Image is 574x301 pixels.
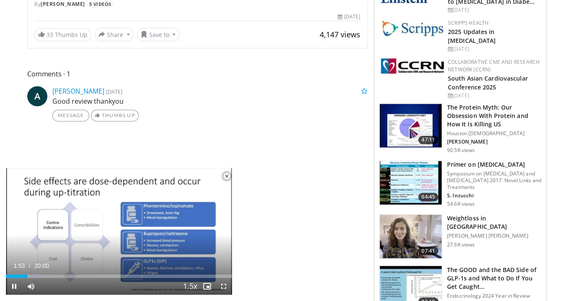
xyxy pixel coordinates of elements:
[380,215,442,258] img: 9983fed1-7565-45be-8934-aef1103ce6e2.150x105_q85_crop-smart_upscale.jpg
[380,104,442,147] img: b7b8b05e-5021-418b-a89a-60a270e7cf82.150x105_q85_crop-smart_upscale.jpg
[380,161,442,204] img: 022d2313-3eaa-4549-99ac-ae6801cd1fdc.150x105_q85_crop-smart_upscale.jpg
[6,275,232,278] div: Progress Bar
[418,246,438,255] span: 07:41
[381,58,444,73] img: a04ee3ba-8487-4636-b0fb-5e8d268f3737.png.150x105_q85_autocrop_double_scale_upscale_version-0.2.png
[447,192,541,199] p: S. Inzucchi
[27,86,47,106] a: A
[447,170,541,191] p: Symposium on [MEDICAL_DATA] and [MEDICAL_DATA] 2017: Novel Links and Treatments
[29,262,31,269] span: /
[447,147,475,154] p: 90.5K views
[448,28,496,44] a: 2025 Updates in [MEDICAL_DATA]
[447,201,475,207] p: 54.6K views
[448,92,540,99] div: [DATE]
[447,130,541,137] p: Houston [DEMOGRAPHIC_DATA]
[52,110,89,121] a: Message
[215,278,232,295] button: Fullscreen
[447,292,541,299] p: Endocrinology 2024 Year in Review
[52,96,367,106] p: Good review thankyou
[13,262,25,269] span: 1:53
[448,45,540,53] div: [DATE]
[27,68,367,79] span: Comments 1
[106,88,122,95] small: [DATE]
[418,193,438,201] span: 64:45
[95,28,134,41] button: Share
[448,19,489,26] a: Scripps Health
[448,6,540,14] div: [DATE]
[34,0,360,8] div: By
[34,28,91,41] a: 33 Thumbs Up
[41,0,85,8] a: [PERSON_NAME]
[447,214,541,231] h3: Weightloss in [GEOGRAPHIC_DATA]
[447,265,541,291] h3: The GOOD and the BAD Side of GLP-1s and What to Do If You Get Caught…
[447,103,541,128] h3: The Protein Myth: Our Obsession With Protein and How It Is Killing US
[379,103,541,154] a: 47:11 The Protein Myth: Our Obsession With Protein and How It Is Killing US Houston [DEMOGRAPHIC_...
[6,168,232,295] video-js: Video Player
[23,278,39,295] button: Mute
[320,29,360,39] span: 4,147 views
[137,28,180,41] button: Save to
[52,86,104,96] a: [PERSON_NAME]
[47,31,53,39] span: 33
[86,1,114,8] a: 5 Videos
[34,262,49,269] span: 20:00
[418,136,438,144] span: 47:11
[381,19,444,37] img: c9f2b0b7-b02a-4276-a72a-b0cbb4230bc1.jpg.150x105_q85_autocrop_double_scale_upscale_version-0.2.jpg
[182,278,199,295] button: Playback Rate
[379,214,541,259] a: 07:41 Weightloss in [GEOGRAPHIC_DATA] [PERSON_NAME] [PERSON_NAME] 27.6K views
[448,74,528,91] a: South Asian Cardiovascular Conference 2025
[218,168,235,185] button: Close
[6,278,23,295] button: Pause
[447,233,541,239] p: [PERSON_NAME] [PERSON_NAME]
[337,13,360,21] div: [DATE]
[91,110,138,121] a: Thumbs Up
[447,139,541,145] p: [PERSON_NAME]
[447,241,475,248] p: 27.6K views
[199,278,215,295] button: Enable picture-in-picture mode
[448,58,540,73] a: Collaborative CME and Research Network (CCRN)
[379,160,541,207] a: 64:45 Primer on [MEDICAL_DATA] Symposium on [MEDICAL_DATA] and [MEDICAL_DATA] 2017: Novel Links a...
[447,160,541,169] h3: Primer on [MEDICAL_DATA]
